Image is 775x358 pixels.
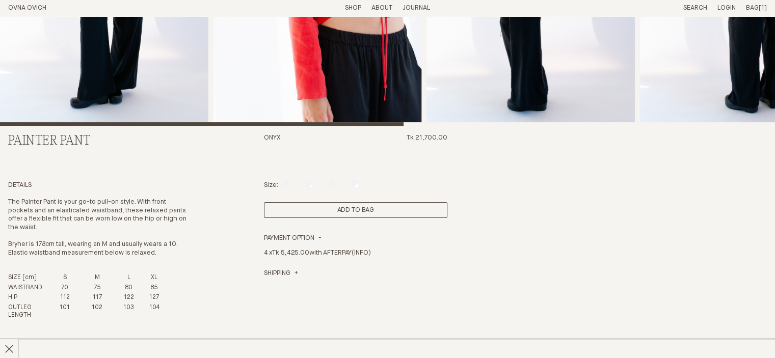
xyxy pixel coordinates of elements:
[264,134,281,173] h3: Onyx
[77,284,117,294] td: 75
[345,5,361,11] a: Shop
[141,294,168,304] td: 127
[351,182,358,188] label: XL
[264,243,447,270] div: 4 x with AFTERPAY
[330,182,333,188] label: L
[407,134,447,173] span: Tk 21,700.00
[77,294,117,304] td: 117
[8,134,192,149] h2: Painter Pant
[117,294,141,304] td: 122
[77,304,117,324] td: 102
[272,250,309,256] span: Tk 5,425.00
[8,284,52,294] th: WAISTBAND
[683,5,707,11] a: Search
[264,181,278,190] p: Size:
[77,274,117,284] th: M
[8,304,52,324] th: OUTLEG LENGTH
[264,202,447,218] button: Add product to cart
[352,250,370,256] a: (INFO)
[52,304,77,324] td: 101
[8,5,46,11] a: Home
[371,4,392,13] summary: About
[52,294,77,304] td: 112
[117,274,141,284] th: L
[8,181,192,190] h4: Details
[746,5,759,11] span: Bag
[759,5,767,11] span: [1]
[306,182,312,188] label: M
[117,304,141,324] td: 103
[141,284,168,294] td: 85
[52,284,77,294] td: 70
[8,294,52,304] th: HIP
[117,284,141,294] td: 80
[403,5,430,11] a: Journal
[141,274,168,284] th: XL
[264,234,322,243] summary: Payment Option
[52,274,77,284] th: S
[8,198,192,233] p: The Painter Pant is your go-to pull-on style. With front pockets and an elasticated waistband, th...
[284,182,288,188] label: S
[264,269,298,278] a: Shipping
[8,241,177,256] span: Bryher is 178cm tall, wearing an M and usually wears a 10. Elastic waistband measurement below is...
[141,304,168,324] td: 104
[717,5,736,11] a: Login
[8,274,52,284] th: SIZE [cm]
